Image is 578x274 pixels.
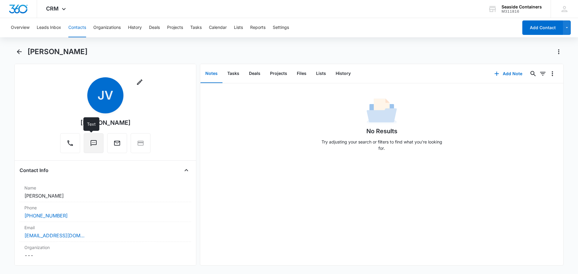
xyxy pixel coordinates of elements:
[190,18,202,37] button: Tasks
[24,205,186,211] label: Phone
[167,18,183,37] button: Projects
[319,139,445,151] p: Try adjusting your search or filters to find what you’re looking for.
[20,167,48,174] h4: Contact Info
[60,143,80,148] a: Call
[234,18,243,37] button: Lists
[273,18,289,37] button: Settings
[93,18,121,37] button: Organizations
[311,64,331,83] button: Lists
[292,64,311,83] button: Files
[502,9,542,14] div: account id
[488,66,528,81] button: Add Note
[24,185,186,191] label: Name
[200,64,222,83] button: Notes
[244,64,265,83] button: Deals
[209,18,227,37] button: Calendar
[11,18,30,37] button: Overview
[250,18,266,37] button: Reports
[182,165,191,175] button: Close
[554,47,564,57] button: Actions
[24,264,186,270] label: Address
[80,118,131,127] div: [PERSON_NAME]
[538,69,548,79] button: Filters
[84,143,104,148] a: Text
[24,252,186,259] dd: ---
[24,232,85,239] a: [EMAIL_ADDRESS][DOMAIN_NAME]
[37,18,61,37] button: Leads Inbox
[24,244,186,251] label: Organization
[222,64,244,83] button: Tasks
[20,182,191,202] div: Name[PERSON_NAME]
[14,47,24,57] button: Back
[87,77,123,113] span: JV
[367,97,397,127] img: No Data
[107,133,127,153] button: Email
[84,133,104,153] button: Text
[46,5,59,12] span: CRM
[128,18,142,37] button: History
[366,127,397,136] h1: No Results
[24,212,68,219] a: [PHONE_NUMBER]
[528,69,538,79] button: Search...
[149,18,160,37] button: Deals
[83,117,99,131] div: Text
[27,47,88,56] h1: [PERSON_NAME]
[548,69,557,79] button: Overflow Menu
[60,133,80,153] button: Call
[331,64,356,83] button: History
[20,222,191,242] div: Email[EMAIL_ADDRESS][DOMAIN_NAME]
[522,20,563,35] button: Add Contact
[24,224,186,231] label: Email
[107,143,127,148] a: Email
[68,18,86,37] button: Contacts
[265,64,292,83] button: Projects
[20,202,191,222] div: Phone[PHONE_NUMBER]
[20,242,191,261] div: Organization---
[502,5,542,9] div: account name
[24,192,186,199] dd: [PERSON_NAME]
